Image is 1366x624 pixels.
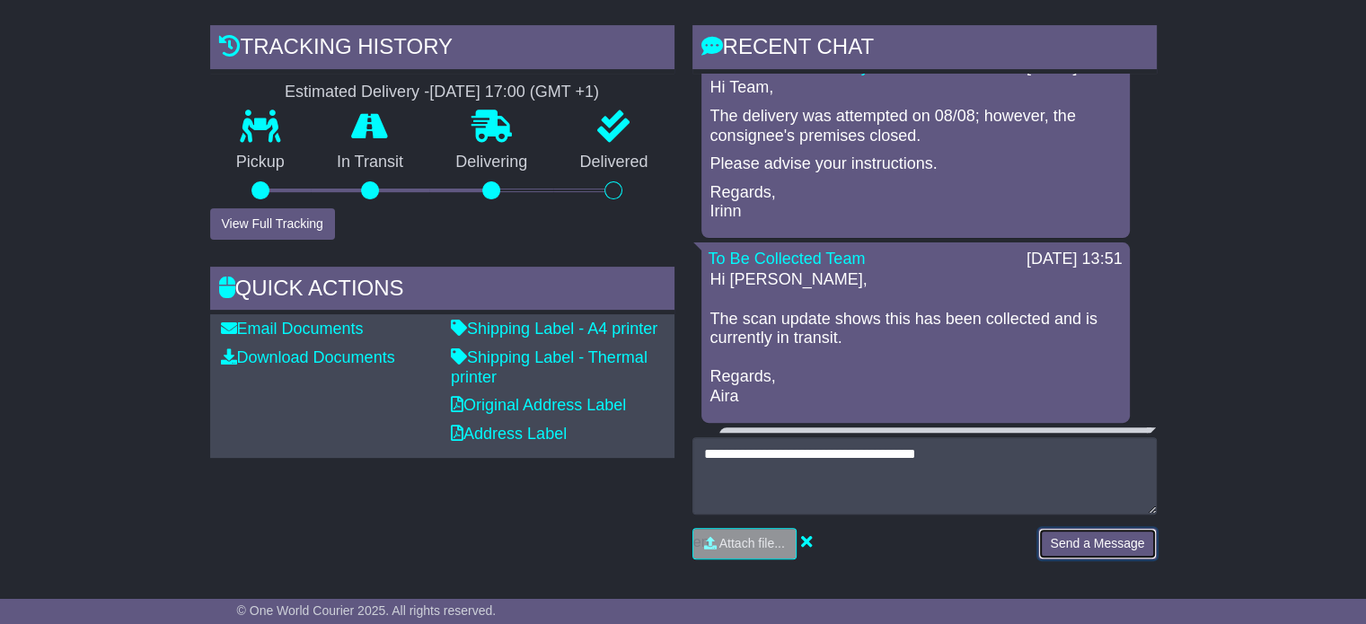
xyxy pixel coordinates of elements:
[210,153,311,172] p: Pickup
[553,153,674,172] p: Delivered
[221,320,364,338] a: Email Documents
[429,83,599,102] div: [DATE] 17:00 (GMT +1)
[210,208,335,240] button: View Full Tracking
[221,348,395,366] a: Download Documents
[451,396,626,414] a: Original Address Label
[710,183,1121,222] p: Regards, Irinn
[210,83,674,102] div: Estimated Delivery -
[710,270,1121,406] p: Hi [PERSON_NAME], The scan update shows this has been collected and is currently in transit. Rega...
[451,320,657,338] a: Shipping Label - A4 printer
[1027,250,1123,269] div: [DATE] 13:51
[210,25,674,74] div: Tracking history
[1038,528,1156,559] button: Send a Message
[451,425,567,443] a: Address Label
[710,107,1121,145] p: The delivery was attempted on 08/08; however, the consignee's premises closed.
[709,250,866,268] a: To Be Collected Team
[311,153,429,172] p: In Transit
[709,57,913,75] a: In Transit and Delivery Team
[710,78,1121,98] p: Hi Team,
[451,348,648,386] a: Shipping Label - Thermal printer
[692,25,1157,74] div: RECENT CHAT
[710,154,1121,174] p: Please advise your instructions.
[210,267,674,315] div: Quick Actions
[237,603,497,618] span: © One World Courier 2025. All rights reserved.
[429,153,553,172] p: Delivering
